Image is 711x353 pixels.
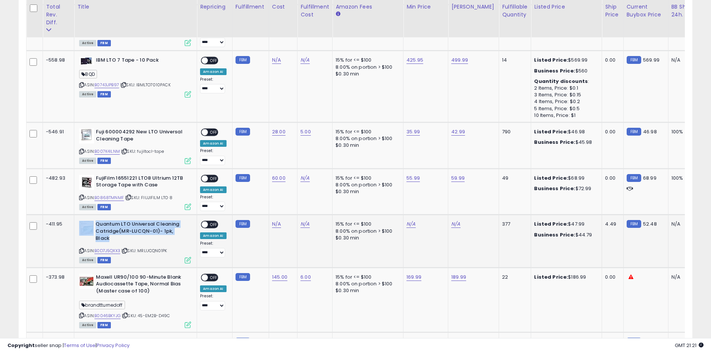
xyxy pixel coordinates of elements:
small: FBM [627,174,641,182]
div: 100% [671,128,696,135]
a: 5.00 [300,128,311,136]
div: seller snap | | [7,342,130,349]
a: N/A [272,56,281,64]
span: All listings currently available for purchase on Amazon [79,204,96,210]
a: N/A [300,56,309,64]
small: FBM [627,220,641,228]
div: 5 Items, Price: $0.5 [534,105,596,112]
span: FBM [97,158,111,164]
div: $0.30 min [336,188,397,195]
div: $0.30 min [336,235,397,241]
span: OFF [208,274,220,281]
div: 4.49 [605,221,617,227]
div: 49 [502,175,525,182]
div: 8.00% on portion > $100 [336,64,397,71]
b: Listed Price: [534,273,568,281]
div: BB Share 24h. [671,3,699,19]
div: 0.00 [605,57,617,64]
a: N/A [300,220,309,228]
b: Listed Price: [534,174,568,182]
a: N/A [272,220,281,228]
div: 15% for <= $100 [336,221,397,227]
div: $0.30 min [336,142,397,149]
b: Business Price: [534,185,575,192]
small: Amazon Fees. [336,11,340,18]
div: Preset: [200,241,226,258]
b: Business Price: [534,231,575,238]
div: Title [77,3,194,11]
div: 0.00 [605,128,617,135]
div: $72.99 [534,185,596,192]
a: 169.99 [406,273,421,281]
span: FBM [97,322,111,328]
span: OFF [208,175,220,182]
div: $0.30 min [336,287,397,294]
div: $560 [534,68,596,74]
span: OFF [208,58,220,64]
div: Fulfillment [236,3,266,11]
b: IBM LTO 7 Tape - 10 Pack [96,57,187,66]
div: 15% for <= $100 [336,274,397,281]
div: Preset: [200,31,226,47]
b: Quantum LTO Universal Cleaning Catridge(MR-LUCQN-01)- 1pk, Black [96,221,186,244]
div: $46.98 [534,128,596,135]
div: Amazon Fees [336,3,400,11]
div: Listed Price [534,3,599,11]
a: 28.00 [272,128,286,136]
div: 4 Items, Price: $0.2 [534,98,596,105]
span: BQD [79,70,97,78]
a: N/A [300,174,309,182]
div: 3 Items, Price: $0.15 [534,92,596,98]
div: N/A [671,221,696,227]
div: 100% [671,175,696,182]
b: Listed Price: [534,220,568,227]
div: Fulfillable Quantity [502,3,528,19]
small: FBM [236,128,250,136]
a: B0868TMNMF [94,195,124,201]
div: $569.99 [534,57,596,64]
span: All listings currently available for purchase on Amazon [79,257,96,263]
div: : [534,78,596,85]
div: Amazon AI [200,232,226,239]
small: FBM [236,220,250,228]
span: 52.48 [643,220,657,227]
div: Current Buybox Price [627,3,665,19]
a: 145.00 [272,273,287,281]
div: Preset: [200,294,226,310]
div: ASIN: [79,221,191,262]
a: B007K4ILNM [94,148,120,155]
a: Terms of Use [64,342,96,349]
div: 8.00% on portion > $100 [336,135,397,142]
span: 68.99 [643,174,657,182]
span: FBM [97,204,111,210]
div: N/A [671,274,696,281]
a: N/A [451,220,460,228]
span: FBM [97,257,111,263]
div: ASIN: [79,57,191,96]
span: OFF [208,129,220,136]
div: -373.98 [46,274,68,281]
a: Privacy Policy [97,342,130,349]
div: Ship Price [605,3,620,19]
img: 41sEs9mvTKL._SL40_.jpg [79,274,94,289]
div: $68.99 [534,175,596,182]
div: $47.99 [534,221,596,227]
a: B0046BKYJG [94,313,121,319]
a: 499.99 [451,56,468,64]
div: Amazon AI [200,285,226,292]
span: | SKU: 45-EM2B-D49C [122,313,170,319]
b: Business Price: [534,67,575,74]
div: $186.99 [534,274,596,281]
div: 0.00 [605,274,617,281]
a: 55.99 [406,174,420,182]
span: All listings currently available for purchase on Amazon [79,40,96,46]
strong: Copyright [7,342,35,349]
div: Amazon AI [200,186,226,193]
small: FBM [627,56,641,64]
a: B0743JPB97 [94,82,119,88]
div: Amazon AI [200,140,226,147]
div: $44.79 [534,232,596,238]
span: brandtturnedoff [79,301,125,309]
div: Preset: [200,195,226,211]
a: N/A [406,220,415,228]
